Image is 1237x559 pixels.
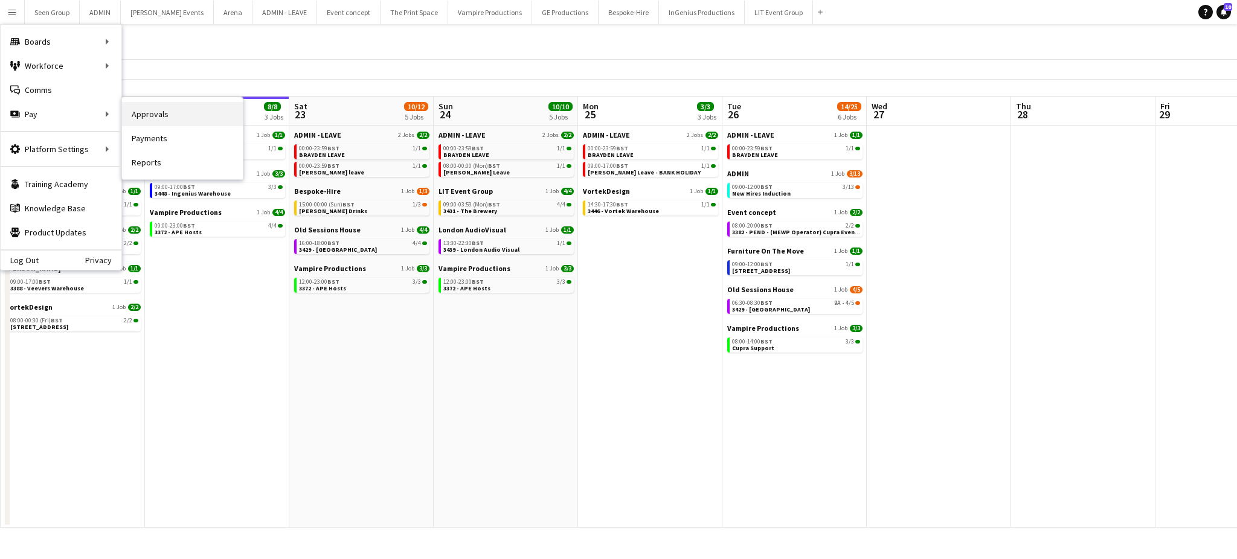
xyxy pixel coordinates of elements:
a: VortekDesign1 Job1/1 [583,187,718,196]
a: ADMIN - LEAVE2 Jobs2/2 [439,130,574,139]
span: 00:00-23:59 [299,163,339,169]
div: Vampire Productions1 Job3/308:00-14:00BST3/3Cupra Support [727,324,863,355]
a: Vampire Productions1 Job3/3 [439,264,574,273]
span: 1/1 [557,240,565,246]
span: 1 Job [545,226,559,234]
span: 1/1 [422,164,427,168]
span: 10/10 [548,102,573,111]
span: BRAYDEN LEAVE [299,151,345,159]
span: 3/3 [557,279,565,285]
div: ADMIN - LEAVE2 Jobs2/200:00-23:59BST1/1BRAYDEN LEAVE08:00-00:00 (Mon)BST1/1[PERSON_NAME] Leave [439,130,574,187]
span: 00:00-23:59 [732,145,773,152]
span: 08:00-20:00 [732,223,773,229]
span: 09:00-17:00 [10,279,51,285]
a: Event concept1 Job2/2 [727,208,863,217]
a: 16:00-18:00BST4/43429 - [GEOGRAPHIC_DATA] [299,239,427,253]
a: 00:00-23:59BST1/1BRAYDEN LEAVE [443,144,571,158]
div: [PERSON_NAME]1 Job1/109:00-17:00BST1/13388 - Veevers Warehouse [5,264,141,302]
span: BST [327,278,339,286]
span: 3448 - Ingenius Warehouse [155,190,231,197]
a: 14:30-17:30BST1/13446 - Vortek Warehouse [588,200,716,214]
span: BST [760,144,773,152]
span: 12:00-23:00 [299,279,339,285]
span: BST [488,162,500,170]
span: Cupra Support [732,344,774,352]
span: BST [39,278,51,286]
div: VortekDesign1 Job2/208:00-00:30 (Fri)BST2/2[STREET_ADDRESS] [5,302,141,334]
span: BST [616,162,628,170]
span: 3/3 [846,339,854,345]
span: 10 [1224,3,1232,11]
span: 00:00-23:59 [588,145,628,152]
span: 1 Job [545,265,559,272]
span: 1 Job [112,304,126,311]
span: 2 Jobs [687,132,703,139]
span: BST [327,162,339,170]
span: 4/4 [561,188,574,195]
span: 1/1 [850,248,863,255]
span: BST [760,337,773,345]
span: 2/2 [846,223,854,229]
button: [PERSON_NAME] Events [121,1,214,24]
span: Vampire Productions [727,324,799,333]
a: Old Sessions House1 Job4/4 [294,225,429,234]
a: Privacy [85,255,121,265]
div: • [732,300,860,306]
span: 3/3 [850,325,863,332]
a: ADMIN - LEAVE2 Jobs2/2 [294,130,429,139]
span: 1/1 [855,147,860,150]
span: 4/4 [567,203,571,206]
span: 14:30-17:30 [588,202,628,208]
a: VortekDesign1 Job2/2 [5,302,141,311]
a: Furniture On The Move1 Job1/1 [727,246,863,255]
span: BST [616,200,628,208]
a: 00:00-23:59BST1/1BRAYDEN LEAVE [588,144,716,158]
span: Vampire Productions [150,208,222,217]
div: ADMIN - LEAVE1 Job1/100:00-23:59BST1/1BRAYDEN LEAVE [727,130,863,169]
span: BST [183,222,195,229]
span: 1 Job [834,286,847,293]
div: 5 Jobs [549,112,572,121]
span: 3/3 [422,280,427,284]
span: 1 Job [257,170,270,177]
span: 3/3 [855,340,860,343]
div: LIT Event Group1 Job4/409:00-03:59 (Mon)BST4/43431 - The Brewery [439,187,574,225]
span: Chris Ames leave [299,168,364,176]
span: Mon [583,101,599,112]
span: ADMIN [727,169,749,178]
div: 5 Jobs [405,112,428,121]
span: 29 [1158,107,1170,121]
a: 06:30-08:30BST9A•4/53429 - [GEOGRAPHIC_DATA] [732,299,860,313]
span: New Hires Induction [732,190,791,197]
span: 15:00-00:00 (Sun) [299,202,355,208]
span: 3/3 [417,265,429,272]
span: 1/1 [711,164,716,168]
span: ADMIN - LEAVE [583,130,630,139]
span: 3/3 [413,279,421,285]
span: 2/2 [124,318,132,324]
span: 2 Jobs [398,132,414,139]
button: InGenius Productions [659,1,745,24]
span: 4/4 [422,241,427,245]
span: 4/4 [413,240,421,246]
a: Old Sessions House1 Job4/5 [727,285,863,294]
a: ADMIN1 Job3/13 [727,169,863,178]
span: Furniture On The Move [727,246,804,255]
span: BST [616,144,628,152]
span: 14/25 [837,102,861,111]
span: 1 Job [257,209,270,216]
span: 06:30-08:30 [732,300,773,306]
a: ADMIN - LEAVE1 Job1/1 [727,130,863,139]
span: 27 [870,107,887,121]
a: Bespoke-Hire1 Job1/3 [294,187,429,196]
a: 08:00-00:30 (Fri)BST2/2[STREET_ADDRESS] [10,316,138,330]
a: Comms [1,78,121,102]
span: 09:00-23:00 [155,223,195,229]
span: 1 Job [831,170,844,177]
span: BST [51,316,63,324]
a: Product Updates [1,220,121,244]
span: 1/1 [278,147,283,150]
span: 1/1 [846,145,854,152]
span: BST [472,239,484,247]
span: Event concept [727,208,776,217]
